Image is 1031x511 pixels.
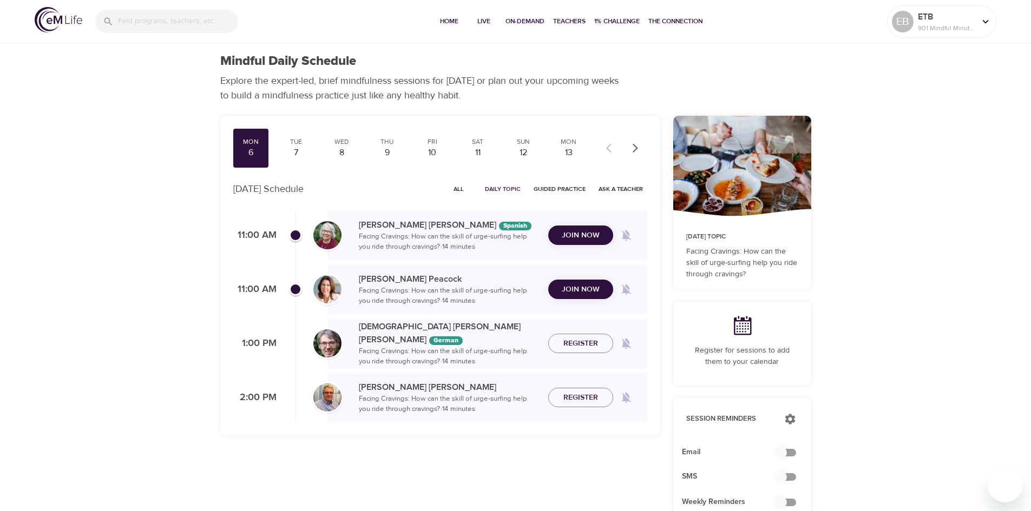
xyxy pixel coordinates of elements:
[594,16,640,27] span: 1% Challenge
[505,16,544,27] span: On-Demand
[238,147,265,159] div: 6
[485,184,521,194] span: Daily Topic
[682,496,785,508] span: Weekly Reminders
[648,16,702,27] span: The Connection
[313,383,342,412] img: Roger%20Nolan%20Headshot.jpg
[563,391,598,404] span: Register
[529,181,590,197] button: Guided Practice
[373,147,400,159] div: 9
[499,222,531,230] div: The episodes in this programs will be in Spanish
[419,137,446,147] div: Fri
[686,246,798,280] p: Facing Cravings: How can the skill of urge-surfing help you ride through cravings?
[442,181,476,197] button: All
[359,346,540,367] p: Facing Cravings: How can the skill of urge-surfing help you ride through cravings? · 14 minutes
[682,447,785,458] span: Email
[436,16,462,27] span: Home
[233,182,304,196] p: [DATE] Schedule
[419,147,446,159] div: 10
[373,137,400,147] div: Thu
[464,147,491,159] div: 11
[613,222,639,248] span: Remind me when a class goes live every Monday at 11:00 AM
[359,320,540,346] p: [DEMOGRAPHIC_DATA] [PERSON_NAME] [PERSON_NAME]
[534,184,586,194] span: Guided Practice
[359,273,540,286] p: [PERSON_NAME] Peacock
[562,229,600,242] span: Join Now
[359,286,540,307] p: Facing Cravings: How can the skill of urge-surfing help you ride through cravings? · 14 minutes
[35,7,82,32] img: logo
[238,137,265,147] div: Mon
[594,181,647,197] button: Ask a Teacher
[233,390,277,405] p: 2:00 PM
[510,137,537,147] div: Sun
[233,282,277,297] p: 11:00 AM
[233,336,277,351] p: 1:00 PM
[118,10,238,33] input: Find programs, teachers, etc...
[359,218,540,231] p: [PERSON_NAME] [PERSON_NAME]
[481,181,525,197] button: Daily Topic
[446,184,472,194] span: All
[918,23,975,33] p: 901 Mindful Minutes
[359,394,540,415] p: Facing Cravings: How can the skill of urge-surfing help you ride through cravings? · 14 minutes
[613,384,639,410] span: Remind me when a class goes live every Monday at 2:00 PM
[220,74,626,103] p: Explore the expert-led, brief mindfulness sessions for [DATE] or plan out your upcoming weeks to ...
[892,11,914,32] div: EB
[548,388,613,408] button: Register
[682,471,785,482] span: SMS
[359,231,540,253] p: Facing Cravings: How can the skill of urge-surfing help you ride through cravings? · 14 minutes
[313,329,342,357] img: Christian%20L%C3%BCtke%20W%C3%B6stmann.png
[599,184,643,194] span: Ask a Teacher
[359,381,540,394] p: [PERSON_NAME] [PERSON_NAME]
[283,137,310,147] div: Tue
[429,336,463,345] div: The episodes in this programs will be in German
[563,337,598,350] span: Register
[555,137,582,147] div: Mon
[918,10,975,23] p: ETB
[328,147,355,159] div: 8
[313,275,342,303] img: Susan_Peacock-min.jpg
[686,414,773,424] p: Session Reminders
[562,283,600,296] span: Join Now
[510,147,537,159] div: 12
[553,16,586,27] span: Teachers
[471,16,497,27] span: Live
[548,280,613,300] button: Join Now
[613,330,639,356] span: Remind me when a class goes live every Monday at 1:00 PM
[686,232,798,242] p: [DATE] Topic
[313,221,342,249] img: Bernice_Moore_min.jpg
[613,276,639,302] span: Remind me when a class goes live every Monday at 11:00 AM
[233,228,277,243] p: 11:00 AM
[548,334,613,354] button: Register
[548,225,613,245] button: Join Now
[686,345,798,368] p: Register for sessions to add them to your calendar
[283,147,310,159] div: 7
[988,468,1022,502] iframe: Button to launch messaging window
[555,147,582,159] div: 13
[220,54,356,69] h1: Mindful Daily Schedule
[464,137,491,147] div: Sat
[328,137,355,147] div: Wed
